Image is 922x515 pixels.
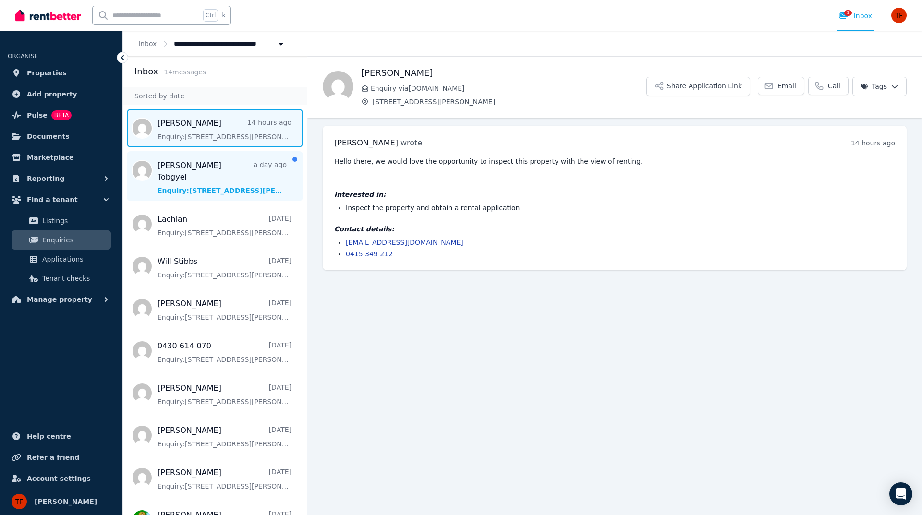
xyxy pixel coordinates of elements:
[164,68,206,76] span: 14 message s
[12,250,111,269] a: Applications
[158,298,291,322] a: [PERSON_NAME][DATE]Enquiry:[STREET_ADDRESS][PERSON_NAME].
[42,273,107,284] span: Tenant checks
[346,250,393,258] a: 0415 349 212
[8,84,115,104] a: Add property
[334,156,895,166] pre: Hello there, we would love the opportunity to inspect this property with the view of renting.
[758,77,804,95] a: Email
[51,110,72,120] span: BETA
[158,118,291,142] a: [PERSON_NAME]14 hours agoEnquiry:[STREET_ADDRESS][PERSON_NAME].
[8,106,115,125] a: PulseBETA
[891,8,907,23] img: Taniya Ferrnando
[334,190,895,199] h4: Interested in:
[27,152,73,163] span: Marketplace
[12,230,111,250] a: Enquiries
[27,294,92,305] span: Manage property
[8,53,38,60] span: ORGANISE
[889,482,912,505] div: Open Intercom Messenger
[158,340,291,364] a: 0430 614 070[DATE]Enquiry:[STREET_ADDRESS][PERSON_NAME].
[861,82,887,91] span: Tags
[27,173,64,184] span: Reporting
[203,9,218,22] span: Ctrl
[371,84,646,93] span: Enquiry via [DOMAIN_NAME]
[27,131,70,142] span: Documents
[8,63,115,83] a: Properties
[646,77,750,96] button: Share Application Link
[400,138,422,147] span: wrote
[852,77,907,96] button: Tags
[42,253,107,265] span: Applications
[27,473,91,484] span: Account settings
[808,77,849,95] a: Call
[8,290,115,309] button: Manage property
[8,169,115,188] button: Reporting
[158,383,291,407] a: [PERSON_NAME][DATE]Enquiry:[STREET_ADDRESS][PERSON_NAME].
[158,467,291,491] a: [PERSON_NAME][DATE]Enquiry:[STREET_ADDRESS][PERSON_NAME].
[222,12,225,19] span: k
[27,67,67,79] span: Properties
[334,224,895,234] h4: Contact details:
[27,452,79,463] span: Refer a friend
[373,97,646,107] span: [STREET_ADDRESS][PERSON_NAME]
[777,81,796,91] span: Email
[346,239,463,246] a: [EMAIL_ADDRESS][DOMAIN_NAME]
[15,8,81,23] img: RentBetter
[134,65,158,78] h2: Inbox
[334,138,398,147] span: [PERSON_NAME]
[123,87,307,105] div: Sorted by date
[851,139,895,147] time: 14 hours ago
[27,431,71,442] span: Help centre
[361,66,646,80] h1: [PERSON_NAME]
[12,269,111,288] a: Tenant checks
[158,256,291,280] a: Will Stibbs[DATE]Enquiry:[STREET_ADDRESS][PERSON_NAME].
[27,109,48,121] span: Pulse
[158,160,287,195] a: [PERSON_NAME] Tobgyela day agoEnquiry:[STREET_ADDRESS][PERSON_NAME].
[8,127,115,146] a: Documents
[844,10,852,16] span: 1
[42,215,107,227] span: Listings
[12,211,111,230] a: Listings
[8,469,115,488] a: Account settings
[838,11,872,21] div: Inbox
[12,494,27,509] img: Taniya Ferrnando
[123,31,301,56] nav: Breadcrumb
[158,425,291,449] a: [PERSON_NAME][DATE]Enquiry:[STREET_ADDRESS][PERSON_NAME].
[8,427,115,446] a: Help centre
[8,448,115,467] a: Refer a friend
[27,88,77,100] span: Add property
[138,40,157,48] a: Inbox
[158,214,291,238] a: Lachlan[DATE]Enquiry:[STREET_ADDRESS][PERSON_NAME].
[8,148,115,167] a: Marketplace
[42,234,107,246] span: Enquiries
[8,190,115,209] button: Find a tenant
[35,496,97,507] span: [PERSON_NAME]
[323,71,353,102] img: Max Byford
[27,194,78,205] span: Find a tenant
[828,81,840,91] span: Call
[346,203,895,213] li: Inspect the property and obtain a rental application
